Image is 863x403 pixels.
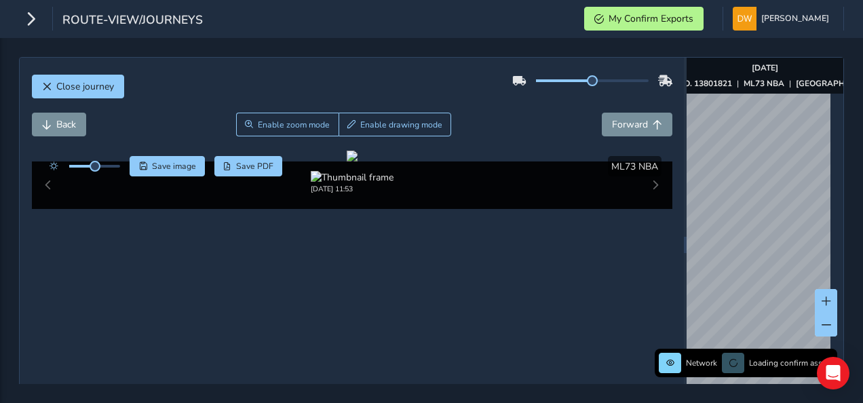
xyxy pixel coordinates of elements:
[733,7,834,31] button: [PERSON_NAME]
[214,156,283,176] button: PDF
[236,161,273,172] span: Save PDF
[236,113,339,136] button: Zoom
[749,358,833,368] span: Loading confirm assets
[602,113,672,136] button: Forward
[32,113,86,136] button: Back
[744,78,784,89] strong: ML73 NBA
[817,357,849,389] div: Open Intercom Messenger
[733,7,756,31] img: diamond-layout
[56,80,114,93] span: Close journey
[761,7,829,31] span: [PERSON_NAME]
[62,12,203,31] span: route-view/journeys
[258,119,330,130] span: Enable zoom mode
[56,118,76,131] span: Back
[152,161,196,172] span: Save image
[32,75,124,98] button: Close journey
[611,160,658,173] span: ML73 NBA
[649,78,732,89] strong: ASSET NO. 13801821
[311,171,394,184] img: Thumbnail frame
[311,184,394,194] div: [DATE] 11:53
[360,119,442,130] span: Enable drawing mode
[584,7,704,31] button: My Confirm Exports
[609,12,693,25] span: My Confirm Exports
[612,118,648,131] span: Forward
[752,62,778,73] strong: [DATE]
[339,113,452,136] button: Draw
[130,156,205,176] button: Save
[686,358,717,368] span: Network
